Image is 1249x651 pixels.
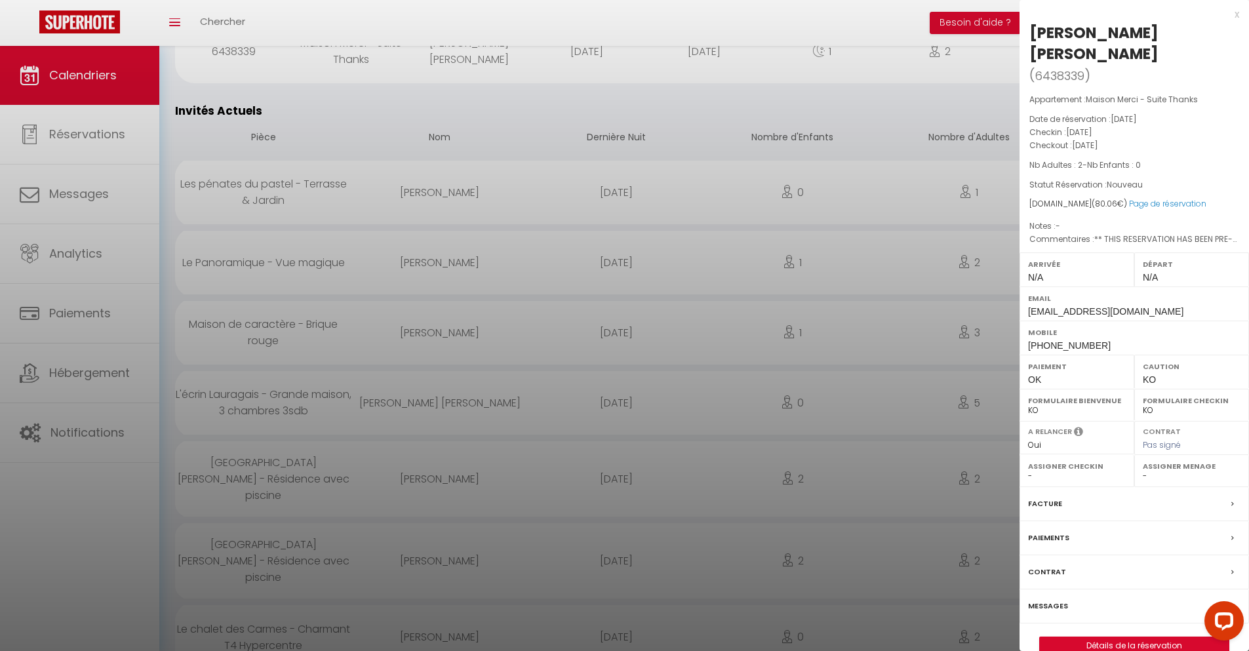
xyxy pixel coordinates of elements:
[1029,93,1239,106] p: Appartement :
[1028,326,1240,339] label: Mobile
[1087,159,1141,170] span: Nb Enfants : 0
[1086,94,1198,105] span: Maison Merci - Suite Thanks
[1029,159,1239,172] p: -
[1028,426,1072,437] label: A relancer
[1066,127,1092,138] span: [DATE]
[1028,292,1240,305] label: Email
[1028,374,1041,385] span: OK
[1029,159,1082,170] span: Nb Adultes : 2
[1020,7,1239,22] div: x
[1028,531,1069,545] label: Paiements
[1074,426,1083,441] i: Sélectionner OUI si vous souhaiter envoyer les séquences de messages post-checkout
[1095,198,1117,209] span: 80.06
[1028,272,1043,283] span: N/A
[1129,198,1206,209] a: Page de réservation
[1029,233,1239,246] p: Commentaires :
[1035,68,1084,84] span: 6438339
[1056,220,1060,231] span: -
[1111,113,1137,125] span: [DATE]
[1029,178,1239,191] p: Statut Réservation :
[1143,460,1240,473] label: Assigner Menage
[1143,258,1240,271] label: Départ
[1029,66,1090,85] span: ( )
[1028,460,1126,473] label: Assigner Checkin
[1028,394,1126,407] label: Formulaire Bienvenue
[1194,596,1249,651] iframe: LiveChat chat widget
[1028,497,1062,511] label: Facture
[1143,439,1181,450] span: Pas signé
[1029,198,1239,210] div: [DOMAIN_NAME]
[1107,179,1143,190] span: Nouveau
[1028,340,1111,351] span: [PHONE_NUMBER]
[1143,394,1240,407] label: Formulaire Checkin
[1028,599,1068,613] label: Messages
[1029,139,1239,152] p: Checkout :
[1029,220,1239,233] p: Notes :
[1072,140,1098,151] span: [DATE]
[1029,22,1239,64] div: [PERSON_NAME] [PERSON_NAME]
[1028,360,1126,373] label: Paiement
[1143,426,1181,435] label: Contrat
[1028,565,1066,579] label: Contrat
[1028,258,1126,271] label: Arrivée
[1143,272,1158,283] span: N/A
[1092,198,1127,209] span: ( €)
[1028,306,1183,317] span: [EMAIL_ADDRESS][DOMAIN_NAME]
[1143,360,1240,373] label: Caution
[1143,374,1156,385] span: KO
[1029,126,1239,139] p: Checkin :
[1029,113,1239,126] p: Date de réservation :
